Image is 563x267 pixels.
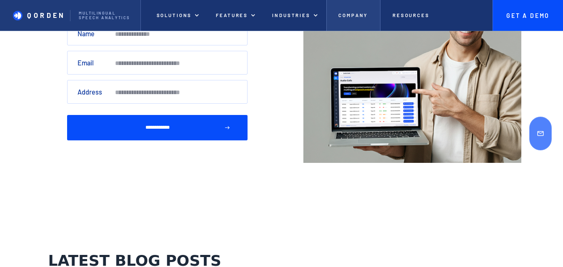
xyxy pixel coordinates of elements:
form: Inquiry form [59,22,256,140]
p: Resources [393,12,430,18]
label: Email [78,59,94,67]
p: INDUSTRIES [272,12,310,18]
p: Qorden [27,11,65,19]
p: Get A Demo [503,12,553,19]
p: features [216,12,248,18]
p: Solutions [157,12,192,18]
label: Address [78,88,102,96]
label: Name [78,30,95,37]
p: Company [338,12,368,18]
p: Multilingual Speech analytics [79,11,132,20]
